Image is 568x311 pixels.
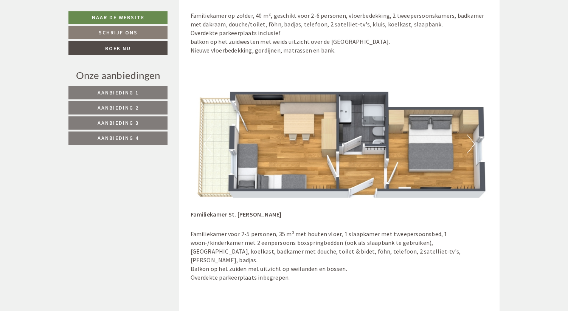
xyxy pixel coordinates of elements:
[179,143,188,147] font: 10:40
[191,230,461,264] font: Familiekamer voor 2-5 personen, 35 m² met houten vloer, 1 slaapkamer met tweepersoonsbed, 1 woon-...
[204,135,212,153] button: Vorig
[12,65,189,142] font: Geachte heer [PERSON_NAME], hartelijk dank voor uw aanvraag en vooral voor uw hernieuwde interess...
[191,210,282,218] font: Familiekamer St. [PERSON_NAME]
[191,274,290,281] font: Overdekte parkeerplaats inbegrepen.
[191,12,484,28] font: Familiekamer op zolder, 40 m², geschikt voor 2-6 personen, vloerbedekking, 2 tweepersoonskamers, ...
[99,29,138,36] font: Schrijf ons
[98,104,139,111] font: Aanbieding 2
[68,41,168,55] a: Boek nu
[98,119,139,126] font: Aanbieding 3
[12,59,52,65] font: [GEOGRAPHIC_DATA]
[191,265,347,272] font: Balkon op het zuiden met uitzicht op weilanden en bossen.
[254,202,286,209] font: Versturen
[98,135,139,141] font: Aanbieding 4
[76,69,160,81] font: Onze aanbiedingen
[191,70,489,218] img: afbeelding
[92,14,144,21] font: Naar de website
[467,135,475,153] button: Volgende
[278,49,286,53] font: 10:27
[68,26,168,40] a: Schrijf ons
[191,29,281,37] font: Overdekte parkeerplaats inclusief
[242,198,298,212] button: Versturen
[191,46,335,54] font: Nieuwe vloerbedekking, gordijnen, matrassen en bank.
[191,38,390,45] font: balkon op het zuidwesten met weids uitzicht over de [GEOGRAPHIC_DATA].
[135,4,162,12] font: Maandag
[68,11,168,24] a: Naar de website
[98,89,139,96] font: Aanbieding 1
[105,45,131,52] font: Boek nu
